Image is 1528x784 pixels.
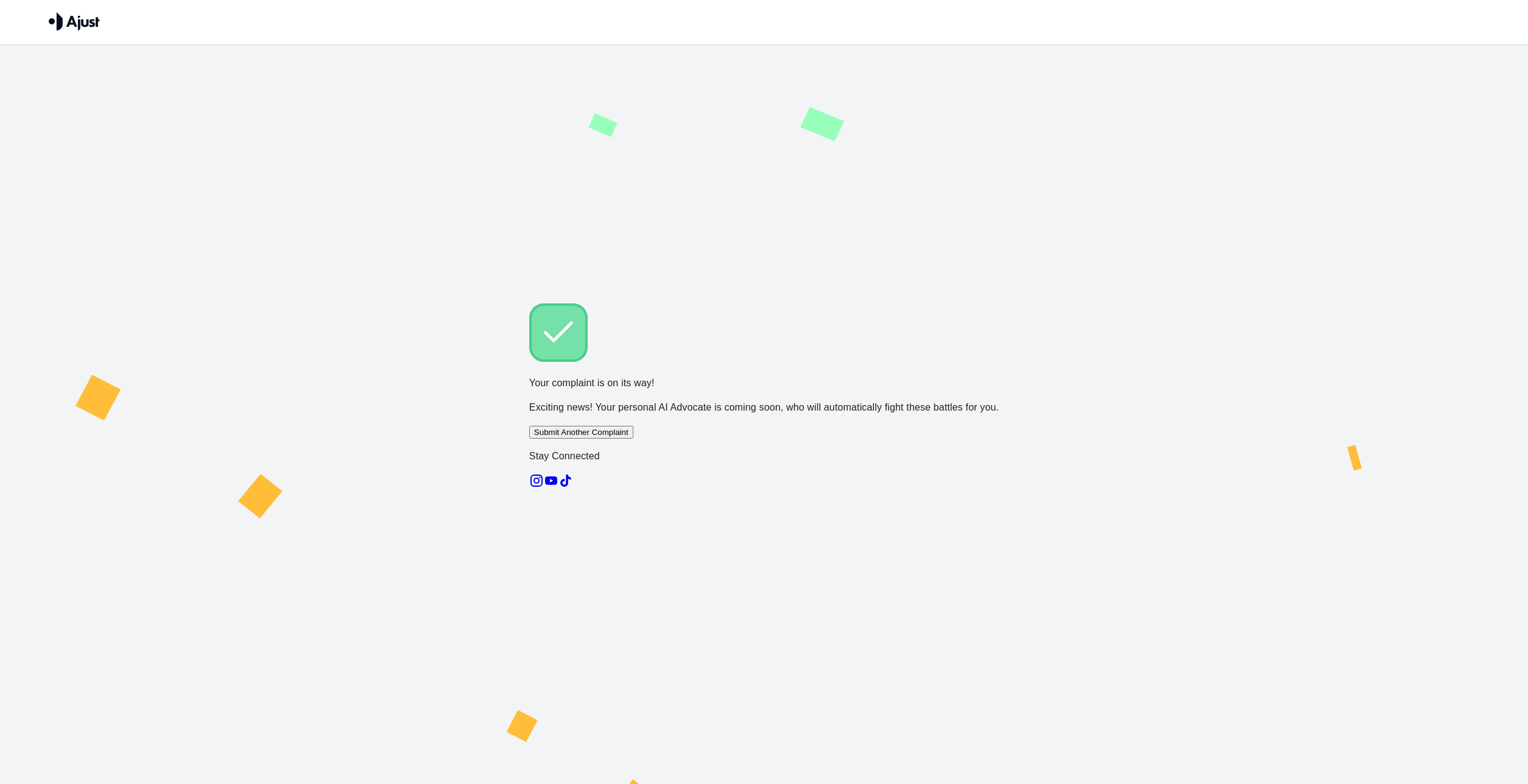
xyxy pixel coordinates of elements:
[529,303,588,362] img: Check!
[529,426,633,439] button: Submit Another Complaint
[49,12,100,30] img: Ajust
[529,376,999,390] p: Your complaint is on its way!
[529,449,999,464] p: Stay Connected
[529,400,999,415] p: Exciting news! Your personal AI Advocate is coming soon, who will automatically fight these battl...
